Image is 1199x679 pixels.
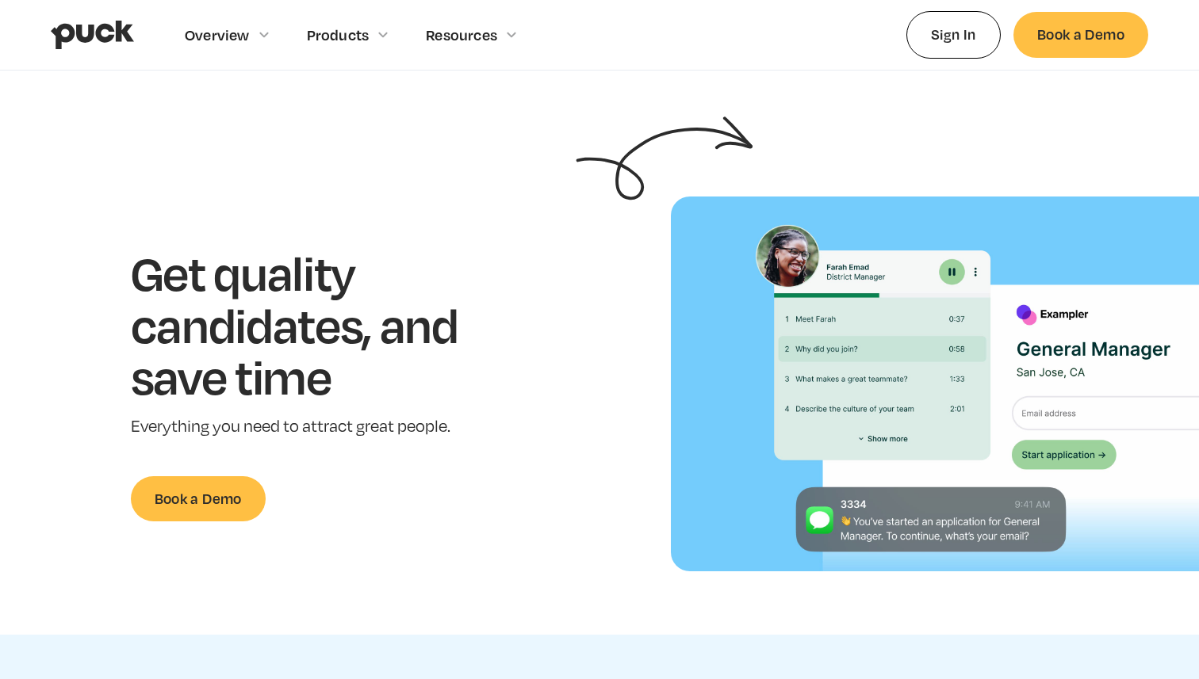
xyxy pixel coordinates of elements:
[185,26,250,44] div: Overview
[1013,12,1148,57] a: Book a Demo
[131,246,508,402] h1: Get quality candidates, and save time
[426,26,497,44] div: Resources
[906,11,1001,58] a: Sign In
[307,26,370,44] div: Products
[131,415,508,438] p: Everything you need to attract great people.
[131,476,266,521] a: Book a Demo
